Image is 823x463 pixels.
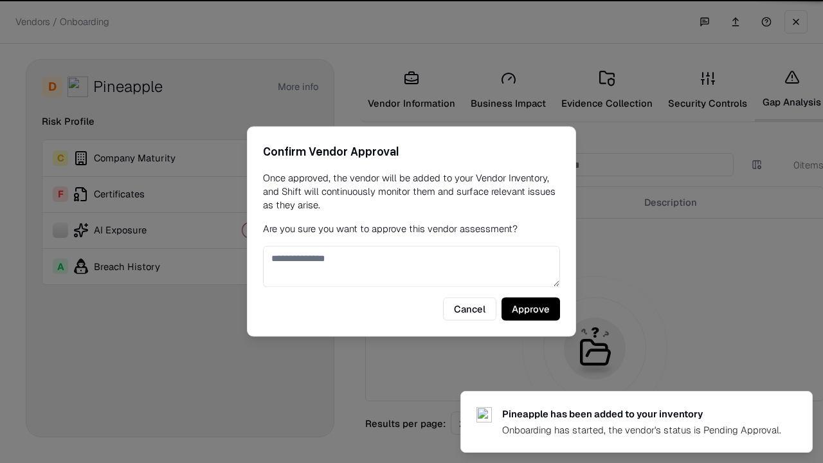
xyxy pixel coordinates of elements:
div: Pineapple has been added to your inventory [502,407,781,421]
div: Onboarding has started, the vendor's status is Pending Approval. [502,423,781,437]
p: Once approved, the vendor will be added to your Vendor Inventory, and Shift will continuously mon... [263,171,560,212]
button: Cancel [443,298,496,321]
img: pineappleenergy.com [476,407,492,422]
h2: Confirm Vendor Approval [263,142,560,161]
button: Approve [502,298,560,321]
p: Are you sure you want to approve this vendor assessment? [263,222,560,235]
